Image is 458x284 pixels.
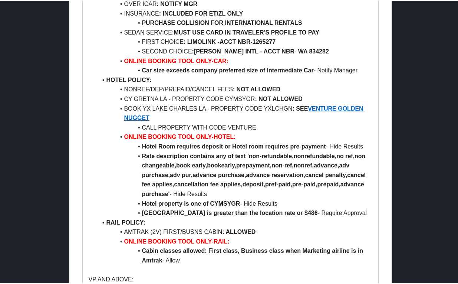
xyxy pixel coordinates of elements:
strong: INCLUDED FOR ET/ZL ONLY [162,10,243,16]
p: VP AND ABOVE: [88,274,372,284]
strong: : SEE [293,105,308,111]
li: NONREF/DEP/PREPAID/CANCEL FEES [97,84,372,94]
span: SEDAN SERVICE: [124,29,174,35]
li: - Require Approval [97,208,372,217]
strong: RAIL POLICY: [106,219,145,225]
strong: : [192,48,194,54]
strong: Cabin classes allowed: First class, Business class when Marketing airline is in Amtrak [142,247,365,263]
strong: [GEOGRAPHIC_DATA] is greater than the location rate or $486 [142,209,317,215]
strong: : NOT ALLOWED [255,95,302,101]
strong: : [159,10,161,16]
li: - Hide Results [97,198,372,208]
strong: : LIMOLINK - [184,38,220,44]
span: FIRST CHOICE [142,38,184,44]
li: CALL PROPERTY WITH CODE VENTURE [97,122,372,132]
strong: HOTEL POLICY: [106,76,151,82]
span: SECOND CHOICE [142,48,192,54]
strong: Rate description contains any of text 'non-refundable,nonrefundable,no ref,non changeable,book ea... [142,152,367,196]
li: - Hide Results [97,151,372,198]
li: CY GRETNA LA - PROPERTY CODE CYMSYGR [97,94,372,103]
strong: ONLINE BOOKING TOOL ONLY-CAR: [124,57,228,63]
strong: Hotel Room requires deposit or Hotel room requires pre-payment [142,143,326,149]
li: - Notify Manager [97,65,372,75]
strong: : ALLOWED [222,228,256,234]
li: AMTRAK (2V) FIRST/BUSNS CABIN [97,226,372,236]
strong: ACCT NBR-1265277 [220,38,276,44]
li: BOOK YX LAKE CHARLES LA - PROPERTY CODE YXLCHGN [97,103,372,122]
strong: : NOT ALLOWED [233,85,280,92]
strong: ONLINE BOOKING TOOL ONLY-HOTEL: [124,133,235,139]
li: INSURANCE [97,8,372,18]
strong: ONLINE BOOKING TOOL ONLY-RAIL: [124,238,229,244]
strong: [PERSON_NAME] INTL - ACCT NBR- WA 834282 [194,48,329,54]
strong: MUST USE CARD IN TRAVELER'S PROFILE TO PAY [174,29,319,35]
strong: Hotel property is one of CYMSYGR [142,200,240,206]
li: - Hide Results [97,141,372,151]
strong: Car size exceeds company preferred size of Intermediate Car [142,66,313,73]
li: - Allow [97,245,372,264]
strong: PURCHASE COLLISION FOR INTERNATIONAL RENTALS [142,19,302,25]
